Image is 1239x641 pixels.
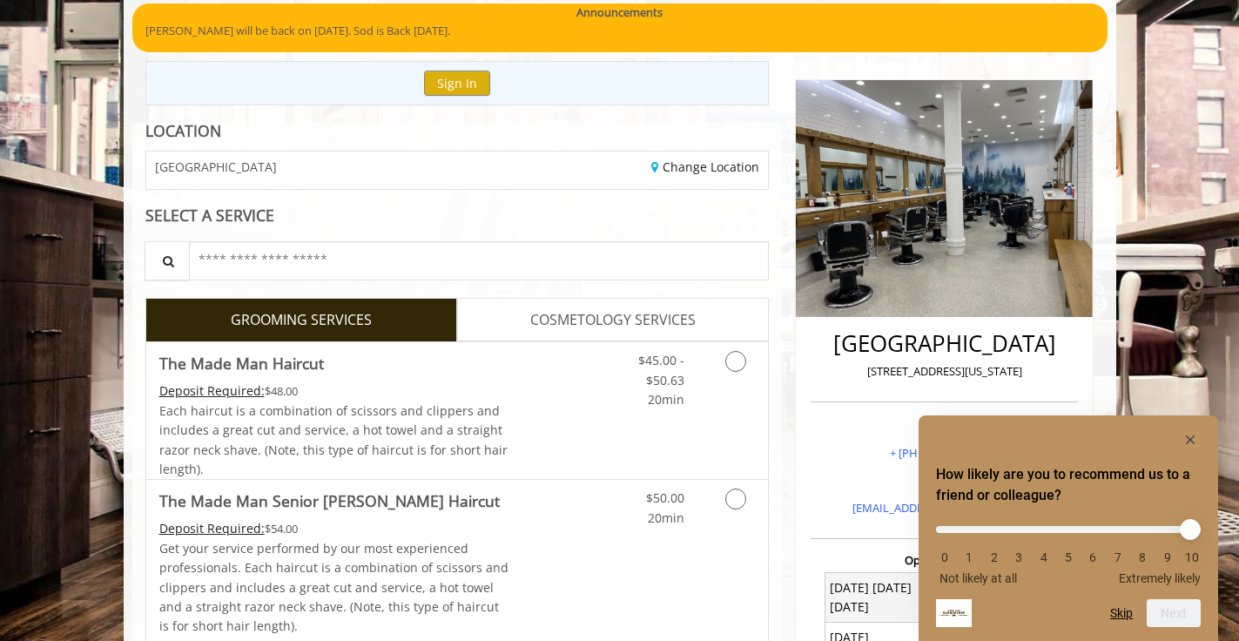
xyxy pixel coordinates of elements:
p: [STREET_ADDRESS][US_STATE] [815,362,1074,381]
span: This service needs some Advance to be paid before we block your appointment [159,382,265,399]
span: [GEOGRAPHIC_DATA] [155,160,277,173]
span: Each haircut is a combination of scissors and clippers and includes a great cut and service, a ho... [159,402,508,477]
button: Service Search [145,241,190,280]
button: Skip [1110,606,1133,620]
h3: Opening Hours [811,554,1078,566]
td: [DATE] [DATE] [DATE] [825,573,945,623]
span: 20min [648,509,684,526]
li: 10 [1183,550,1201,564]
li: 0 [936,550,953,564]
a: [EMAIL_ADDRESS][DOMAIN_NAME] [852,500,1036,516]
span: COSMETOLOGY SERVICES [530,309,696,332]
div: $54.00 [159,519,509,538]
p: [PERSON_NAME] will be back on [DATE]. Sod is Back [DATE]. [145,22,1094,40]
a: + [PHONE_NUMBER]. [890,445,1000,461]
button: Next question [1147,599,1201,627]
li: 5 [1060,550,1077,564]
h3: Phone [815,426,1074,438]
span: Extremely likely [1119,571,1201,585]
li: 3 [1010,550,1027,564]
b: LOCATION [145,120,221,141]
h2: [GEOGRAPHIC_DATA] [815,331,1074,356]
div: How likely are you to recommend us to a friend or colleague? Select an option from 0 to 10, with ... [936,429,1201,627]
div: How likely are you to recommend us to a friend or colleague? Select an option from 0 to 10, with ... [936,513,1201,585]
li: 8 [1134,550,1151,564]
li: 2 [986,550,1003,564]
div: SELECT A SERVICE [145,207,770,224]
button: Sign In [424,71,490,96]
li: 9 [1159,550,1176,564]
b: The Made Man Senior [PERSON_NAME] Haircut [159,489,500,513]
a: Change Location [651,159,759,175]
b: Announcements [576,3,663,22]
h2: How likely are you to recommend us to a friend or colleague? Select an option from 0 to 10, with ... [936,464,1201,506]
p: Get your service performed by our most experienced professionals. Each haircut is a combination o... [159,539,509,637]
div: $48.00 [159,381,509,401]
button: Hide survey [1180,429,1201,450]
span: $45.00 - $50.63 [638,352,684,388]
b: The Made Man Haircut [159,351,324,375]
span: Not likely at all [939,571,1017,585]
span: $50.00 [646,489,684,506]
span: This service needs some Advance to be paid before we block your appointment [159,520,265,536]
span: 20min [648,391,684,408]
li: 6 [1084,550,1101,564]
li: 4 [1035,550,1053,564]
span: GROOMING SERVICES [231,309,372,332]
li: 7 [1109,550,1127,564]
li: 1 [960,550,978,564]
h3: Email [815,475,1074,487]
